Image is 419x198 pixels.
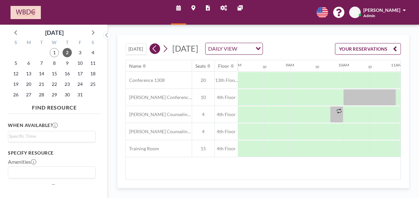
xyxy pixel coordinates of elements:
div: 30 [368,65,372,69]
span: Monday, October 20, 2025 [24,80,33,89]
span: Friday, October 31, 2025 [75,90,85,99]
div: 9AM [286,62,294,67]
span: Sunday, October 12, 2025 [11,69,20,78]
span: 4th Floor [215,111,238,117]
span: Saturday, October 4, 2025 [88,48,98,57]
span: 4th Floor [215,129,238,135]
div: W [48,39,61,47]
span: [PERSON_NAME] Conference Room [126,94,192,100]
span: Saturday, October 25, 2025 [88,80,98,89]
div: S [10,39,22,47]
div: 30 [263,65,266,69]
span: 4th Floor [215,94,238,100]
span: [PERSON_NAME] [363,7,400,13]
span: Admin [363,13,375,18]
div: 11AM [391,62,402,67]
span: Sunday, October 19, 2025 [11,80,20,89]
span: Wednesday, October 8, 2025 [50,59,59,68]
span: Thursday, October 16, 2025 [63,69,72,78]
div: Search for option [8,167,95,178]
span: LS [352,10,357,15]
input: Search for option [239,44,252,53]
label: Amenities [8,159,36,165]
div: Name [129,63,141,69]
div: [DATE] [45,28,64,37]
span: 4 [192,111,214,117]
span: Friday, October 17, 2025 [75,69,85,78]
span: Saturday, October 18, 2025 [88,69,98,78]
span: Monday, October 13, 2025 [24,69,33,78]
span: 4 [192,129,214,135]
span: Monday, October 27, 2025 [24,90,33,99]
span: 15 [192,146,214,152]
span: Tuesday, October 28, 2025 [37,90,46,99]
span: Wednesday, October 15, 2025 [50,69,59,78]
span: Wednesday, October 29, 2025 [50,90,59,99]
span: [PERSON_NAME] Counseling Room [126,129,192,135]
span: Friday, October 24, 2025 [75,80,85,89]
img: organization-logo [11,6,41,19]
span: Sunday, October 26, 2025 [11,90,20,99]
input: Search for option [9,168,92,177]
span: Thursday, October 2, 2025 [63,48,72,57]
div: 30 [315,65,319,69]
h4: FIND RESOURCE [8,102,101,111]
span: Wednesday, October 22, 2025 [50,80,59,89]
h3: Specify resource [8,150,96,156]
span: Tuesday, October 21, 2025 [37,80,46,89]
span: Friday, October 3, 2025 [75,48,85,57]
div: F [73,39,86,47]
span: Thursday, October 30, 2025 [63,90,72,99]
div: Search for option [206,43,263,54]
label: How many people? [8,184,56,190]
div: Floor [218,63,229,69]
input: Search for option [9,133,92,140]
span: Training Room [126,146,159,152]
div: M [22,39,35,47]
span: Tuesday, October 14, 2025 [37,69,46,78]
span: [PERSON_NAME] Counseling Room [126,111,192,117]
span: 4th Floor [215,146,238,152]
button: [DATE] [126,43,146,55]
div: Search for option [8,131,95,141]
span: Sunday, October 5, 2025 [11,59,20,68]
span: Saturday, October 11, 2025 [88,59,98,68]
span: Wednesday, October 1, 2025 [50,48,59,57]
span: Thursday, October 9, 2025 [63,59,72,68]
span: DAILY VIEW [207,44,238,53]
span: 20 [192,77,214,83]
div: 10AM [338,62,349,67]
span: Conference 1308 [126,77,165,83]
div: T [35,39,48,47]
span: Thursday, October 23, 2025 [63,80,72,89]
div: S [86,39,99,47]
span: Monday, October 6, 2025 [24,59,33,68]
button: YOUR RESERVATIONS [335,43,401,55]
span: 10 [192,94,214,100]
div: Seats [195,63,206,69]
span: [DATE] [172,43,198,53]
span: 13th Floo... [215,77,238,83]
span: Tuesday, October 7, 2025 [37,59,46,68]
span: Friday, October 10, 2025 [75,59,85,68]
div: T [61,39,73,47]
